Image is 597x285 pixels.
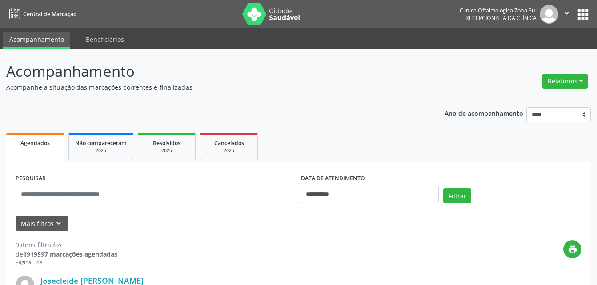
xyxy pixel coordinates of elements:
[563,240,581,258] button: print
[214,139,244,147] span: Cancelados
[20,139,50,147] span: Agendados
[23,250,117,258] strong: 1919597 marcações agendadas
[465,14,537,22] span: Recepcionista da clínica
[16,259,117,266] div: Página 1 de 1
[460,7,537,14] div: Clinica Oftalmologica Zona Sul
[23,10,76,18] span: Central de Marcação
[3,32,70,49] a: Acompanhamento
[16,240,117,249] div: 9 itens filtrados
[207,147,251,154] div: 2025
[16,172,46,186] label: PESQUISAR
[153,139,180,147] span: Resolvidos
[542,74,588,89] button: Relatórios
[75,147,127,154] div: 2025
[6,60,416,83] p: Acompanhamento
[540,5,558,24] img: img
[16,249,117,259] div: de
[6,83,416,92] p: Acompanhe a situação das marcações correntes e finalizadas
[568,245,577,254] i: print
[562,8,572,18] i: 
[75,139,127,147] span: Não compareceram
[54,218,64,228] i: keyboard_arrow_down
[80,32,130,47] a: Beneficiários
[16,216,68,231] button: Mais filtroskeyboard_arrow_down
[558,5,575,24] button: 
[445,107,523,119] p: Ano de acompanhamento
[144,147,189,154] div: 2025
[301,172,365,186] label: DATA DE ATENDIMENTO
[575,7,591,22] button: apps
[443,188,471,203] button: Filtrar
[6,7,76,21] a: Central de Marcação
